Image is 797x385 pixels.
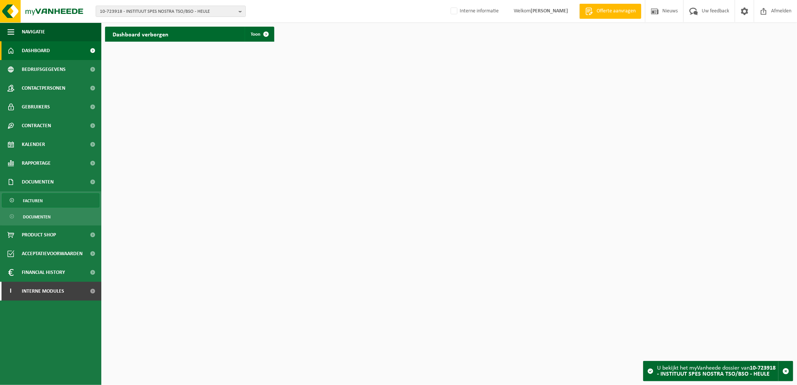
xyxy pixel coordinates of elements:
[22,244,83,263] span: Acceptatievoorwaarden
[449,6,499,17] label: Interne informatie
[2,209,99,224] a: Documenten
[22,226,56,244] span: Product Shop
[2,193,99,208] a: Facturen
[22,98,50,116] span: Gebruikers
[251,32,260,37] span: Toon
[531,8,568,14] strong: [PERSON_NAME]
[657,365,776,377] strong: 10-723918 - INSTITUUT SPES NOSTRA TSO/BSO - HEULE
[23,194,43,208] span: Facturen
[22,173,54,191] span: Documenten
[100,6,236,17] span: 10-723918 - INSTITUUT SPES NOSTRA TSO/BSO - HEULE
[22,60,66,79] span: Bedrijfsgegevens
[657,361,778,381] div: U bekijkt het myVanheede dossier van
[105,27,176,41] h2: Dashboard verborgen
[245,27,274,42] a: Toon
[96,6,246,17] button: 10-723918 - INSTITUUT SPES NOSTRA TSO/BSO - HEULE
[22,41,50,60] span: Dashboard
[579,4,641,19] a: Offerte aanvragen
[22,79,65,98] span: Contactpersonen
[22,116,51,135] span: Contracten
[23,210,51,224] span: Documenten
[22,282,64,301] span: Interne modules
[22,263,65,282] span: Financial History
[22,135,45,154] span: Kalender
[22,23,45,41] span: Navigatie
[8,282,14,301] span: I
[22,154,51,173] span: Rapportage
[595,8,638,15] span: Offerte aanvragen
